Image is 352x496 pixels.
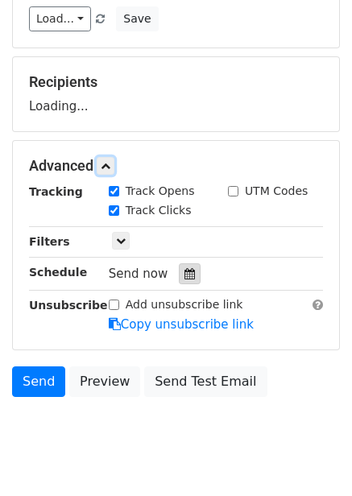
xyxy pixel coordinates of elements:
[29,299,108,312] strong: Unsubscribe
[144,366,267,397] a: Send Test Email
[126,202,192,219] label: Track Clicks
[12,366,65,397] a: Send
[69,366,140,397] a: Preview
[245,183,308,200] label: UTM Codes
[116,6,158,31] button: Save
[29,266,87,279] strong: Schedule
[29,73,323,91] h5: Recipients
[109,317,254,332] a: Copy unsubscribe link
[126,183,195,200] label: Track Opens
[29,185,83,198] strong: Tracking
[29,73,323,115] div: Loading...
[126,296,243,313] label: Add unsubscribe link
[109,267,168,281] span: Send now
[29,157,323,175] h5: Advanced
[29,6,91,31] a: Load...
[271,419,352,496] iframe: Chat Widget
[29,235,70,248] strong: Filters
